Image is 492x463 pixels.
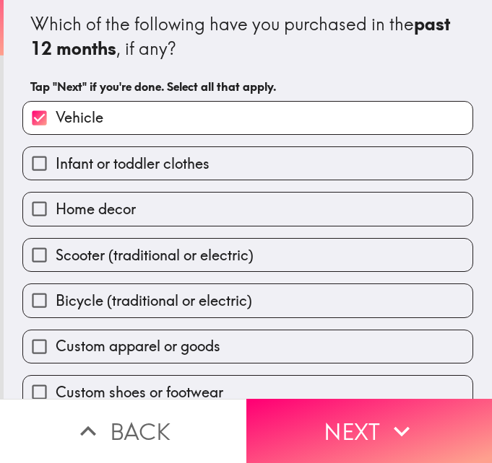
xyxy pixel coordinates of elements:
[23,147,472,180] button: Infant or toddler clothes
[56,382,223,402] span: Custom shoes or footwear
[30,13,454,59] b: past 12 months
[56,154,210,174] span: Infant or toddler clothes
[56,291,252,311] span: Bicycle (traditional or electric)
[30,12,465,61] div: Which of the following have you purchased in the , if any?
[30,79,465,94] h6: Tap "Next" if you're done. Select all that apply.
[56,245,254,265] span: Scooter (traditional or electric)
[23,102,472,134] button: Vehicle
[56,336,220,356] span: Custom apparel or goods
[23,284,472,317] button: Bicycle (traditional or electric)
[56,107,103,128] span: Vehicle
[56,199,136,219] span: Home decor
[23,239,472,271] button: Scooter (traditional or electric)
[23,193,472,225] button: Home decor
[23,330,472,363] button: Custom apparel or goods
[23,376,472,408] button: Custom shoes or footwear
